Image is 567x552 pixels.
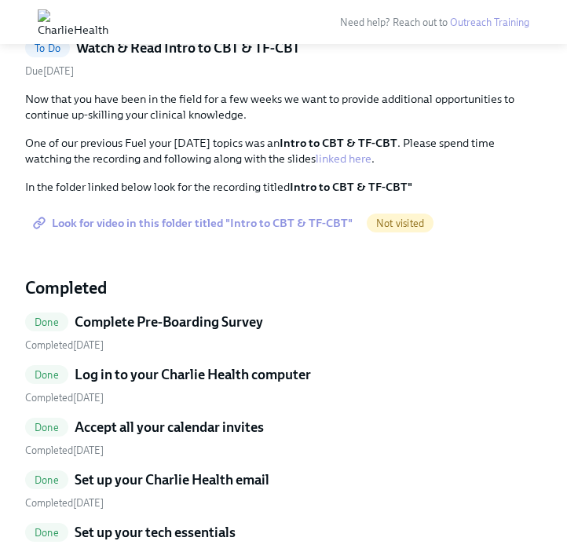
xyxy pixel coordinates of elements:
[38,9,108,35] img: CharlieHealth
[25,42,70,54] span: To Do
[25,444,104,456] span: Sunday, July 20th 2025, 8:10 pm
[25,316,68,328] span: Done
[316,152,371,166] a: linked here
[280,136,397,150] strong: Intro to CBT & TF-CBT
[25,365,542,405] a: DoneLog in to your Charlie Health computer Completed[DATE]
[25,313,542,353] a: DoneComplete Pre-Boarding Survey Completed[DATE]
[25,497,104,509] span: Monday, July 21st 2025, 7:51 am
[340,16,529,28] span: Need help? Reach out to
[450,16,529,28] a: Outreach Training
[367,218,433,229] span: Not visited
[25,135,542,166] p: One of our previous Fuel your [DATE] topics was an . Please spend time watching the recording and...
[76,38,300,57] h5: Watch & Read Intro to CBT & TF-CBT
[25,65,74,77] span: Tuesday, August 26th 2025, 10:00 am
[75,523,236,542] h5: Set up your tech essentials
[36,215,353,231] span: Look for video in this folder titled "Intro to CBT & TF-CBT"
[25,38,542,79] a: To DoWatch & Read Intro to CBT & TF-CBTDue[DATE]
[25,474,68,486] span: Done
[25,422,68,433] span: Done
[25,91,542,122] p: Now that you have been in the field for a few weeks we want to provide additional opportunities t...
[290,180,412,194] strong: Intro to CBT & TF-CBT"
[75,418,264,437] h5: Accept all your calendar invites
[25,339,104,351] span: Friday, July 18th 2025, 11:15 am
[25,179,542,195] p: In the folder linked below look for the recording titled
[75,365,311,384] h5: Log in to your Charlie Health computer
[25,470,542,510] a: DoneSet up your Charlie Health email Completed[DATE]
[25,276,542,300] h4: Completed
[25,527,68,539] span: Done
[25,523,542,548] a: DoneSet up your tech essentials
[25,392,104,404] span: Friday, July 18th 2025, 11:15 am
[25,369,68,381] span: Done
[75,470,269,489] h5: Set up your Charlie Health email
[25,207,364,239] a: Look for video in this folder titled "Intro to CBT & TF-CBT"
[75,313,263,331] h5: Complete Pre-Boarding Survey
[25,418,542,458] a: DoneAccept all your calendar invites Completed[DATE]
